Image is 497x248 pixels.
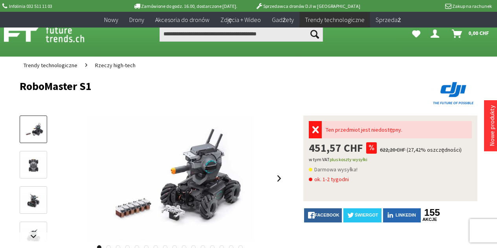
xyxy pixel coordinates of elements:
[408,26,424,42] a: Moje ulubione
[488,105,496,146] a: Nowe produkty
[427,26,446,42] a: Twoje konto
[422,217,437,222] a: akcje
[9,3,52,9] font: Infolinia 032 511 11 03
[370,12,406,28] a: Sprzedaż
[263,3,360,9] font: Sprzedawca dronów DJI w [GEOGRAPHIC_DATA]
[99,12,124,28] a: Nowy
[24,62,77,69] font: Trendy technologiczne
[150,12,215,28] a: Akcesoria do dronów
[95,62,136,69] font: Rzeczy high-tech
[452,3,492,9] font: Zakup na rachunek
[22,121,45,138] img: Podgląd: RoboMaster S1
[449,26,493,42] a: Koszyk
[304,208,342,222] a: Facebook
[330,156,367,162] a: plus koszty wysyłki
[468,29,489,37] font: 0,00 CHF
[299,12,370,28] a: Trendy technologiczne
[305,16,365,24] font: Trendy technologiczne
[104,16,118,24] font: Nowy
[376,16,401,24] font: Sprzedaż
[343,208,381,222] a: Świergot
[129,16,144,24] font: Drony
[141,3,237,9] font: Zamówione do godz. 16.00, dostarczone [DATE].
[4,24,102,44] img: Sklep Futuretrends - przejdź do strony głównej
[20,79,92,93] font: RoboMaster S1
[380,146,405,153] font: 622,20 CHF
[326,126,402,133] font: Ten przedmiot jest niedostępny.
[306,26,323,42] button: Szukać
[309,156,330,162] font: w tym VAT
[355,213,378,217] font: Świergot
[430,80,477,106] img: DJI
[424,207,440,218] font: 155
[407,146,462,153] font: (27,42% oszczędności)
[314,176,349,183] font: ok. 1-2 tygodni
[309,141,363,155] font: 451,57 CHF
[20,57,81,74] a: Trendy technologiczne
[315,213,339,217] font: Facebook
[314,166,358,173] font: Darmowa wysyłka!
[422,208,437,217] a: 155
[220,16,261,24] font: Zdjęcia + Wideo
[91,57,139,74] a: Rzeczy high-tech
[215,12,267,28] a: Zdjęcia + Wideo
[86,116,254,241] img: RoboMaster S1
[396,213,416,217] font: LinkedIn
[160,26,323,42] input: Produkt, marka, kategoria, EAN, numer artykułu…
[124,12,150,28] a: Drony
[266,12,299,28] a: Gadżety
[155,16,209,24] font: Akcesoria do dronów
[383,208,421,222] a: LinkedIn
[272,16,294,24] font: Gadżety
